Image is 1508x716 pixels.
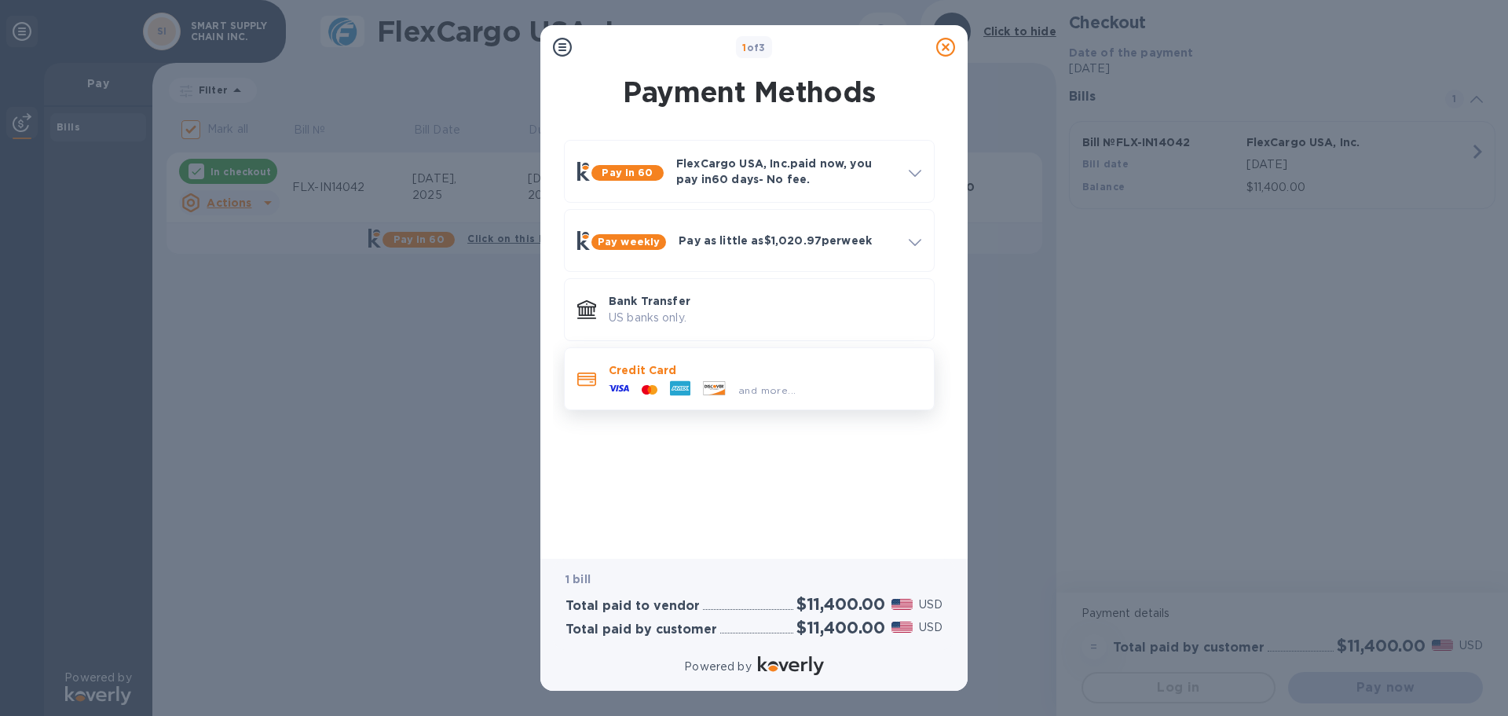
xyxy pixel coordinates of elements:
[738,384,796,396] span: and more...
[609,293,921,309] p: Bank Transfer
[796,618,885,637] h2: $11,400.00
[742,42,766,53] b: of 3
[565,573,591,586] b: 1 bill
[891,622,913,633] img: USD
[565,622,717,637] h3: Total paid by customer
[609,310,921,326] p: US banks only.
[919,619,942,636] p: USD
[602,167,653,178] b: Pay in 60
[919,597,942,613] p: USD
[796,594,885,614] h2: $11,400.00
[679,233,896,248] p: Pay as little as $1,020.97 per week
[684,659,751,675] p: Powered by
[598,236,660,248] b: Pay weekly
[565,599,700,614] h3: Total paid to vendor
[758,656,824,675] img: Logo
[676,156,896,187] p: FlexCargo USA, Inc. paid now, you pay in 60 days - No fee.
[742,42,746,53] span: 1
[891,599,913,610] img: USD
[609,362,921,378] p: Credit Card
[561,75,938,108] h1: Payment Methods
